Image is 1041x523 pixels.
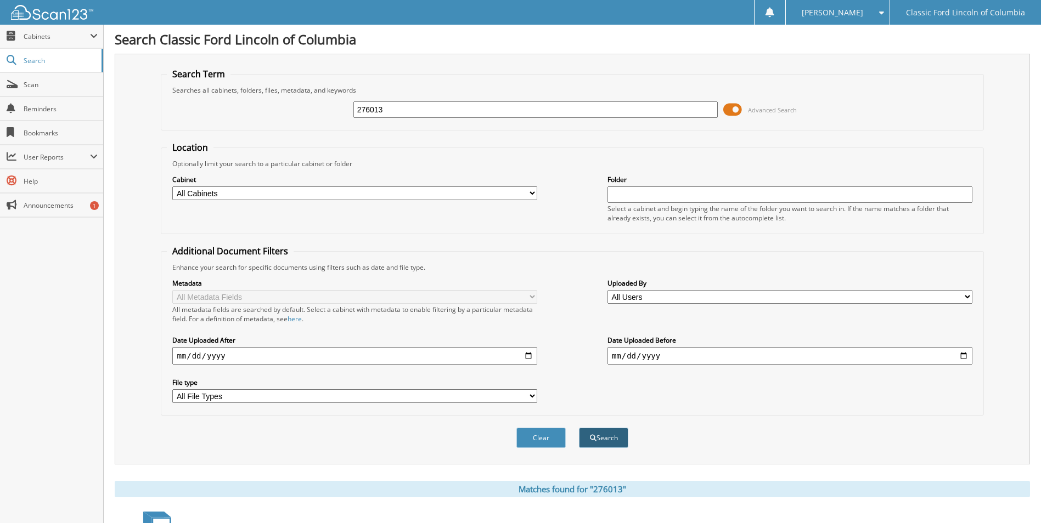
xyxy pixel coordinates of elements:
img: scan123-logo-white.svg [11,5,93,20]
div: 1 [90,201,99,210]
span: Classic Ford Lincoln of Columbia [906,9,1025,16]
div: Matches found for "276013" [115,481,1030,497]
div: All metadata fields are searched by default. Select a cabinet with metadata to enable filtering b... [172,305,537,323]
h1: Search Classic Ford Lincoln of Columbia [115,30,1030,48]
span: [PERSON_NAME] [802,9,863,16]
div: Select a cabinet and begin typing the name of the folder you want to search in. If the name match... [607,204,972,223]
span: Search [24,56,96,65]
input: start [172,347,537,365]
span: User Reports [24,152,90,162]
span: Scan [24,80,98,89]
span: Bookmarks [24,128,98,138]
span: Help [24,177,98,186]
span: Advanced Search [748,106,797,114]
span: Cabinets [24,32,90,41]
div: Enhance your search for specific documents using filters such as date and file type. [167,263,977,272]
div: Optionally limit your search to a particular cabinet or folder [167,159,977,168]
label: Date Uploaded Before [607,336,972,345]
button: Search [579,428,628,448]
label: Cabinet [172,175,537,184]
legend: Location [167,141,213,154]
legend: Search Term [167,68,230,80]
label: Metadata [172,278,537,288]
button: Clear [516,428,566,448]
label: Uploaded By [607,278,972,288]
label: Date Uploaded After [172,336,537,345]
span: Announcements [24,201,98,210]
label: Folder [607,175,972,184]
span: Reminders [24,104,98,113]
legend: Additional Document Filters [167,245,294,257]
input: end [607,347,972,365]
a: here [288,314,302,323]
label: File type [172,378,537,387]
div: Searches all cabinets, folders, files, metadata, and keywords [167,86,977,95]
